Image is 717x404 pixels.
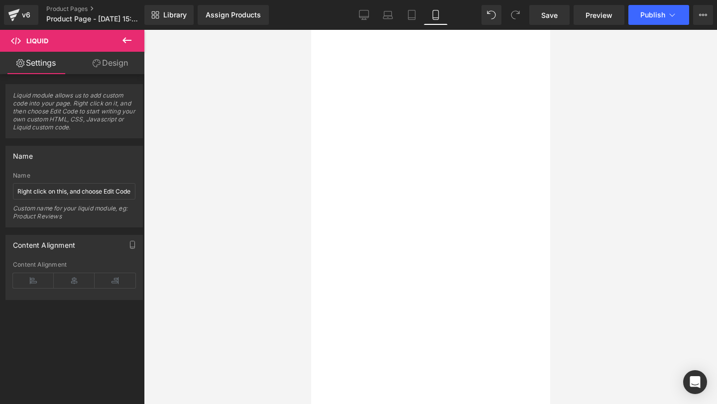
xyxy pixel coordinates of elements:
[574,5,624,25] a: Preview
[505,5,525,25] button: Redo
[352,5,376,25] a: Desktop
[541,10,558,20] span: Save
[13,146,33,160] div: Name
[628,5,689,25] button: Publish
[400,5,424,25] a: Tablet
[693,5,713,25] button: More
[376,5,400,25] a: Laptop
[683,370,707,394] div: Open Intercom Messenger
[424,5,448,25] a: Mobile
[481,5,501,25] button: Undo
[206,11,261,19] div: Assign Products
[163,10,187,19] span: Library
[13,172,135,179] div: Name
[4,5,38,25] a: v6
[640,11,665,19] span: Publish
[586,10,612,20] span: Preview
[46,5,161,13] a: Product Pages
[74,52,146,74] a: Design
[13,261,135,268] div: Content Alignment
[13,235,75,249] div: Content Alignment
[46,15,142,23] span: Product Page - [DATE] 15:33:13
[13,204,135,227] div: Custom name for your liquid module, eg: Product Reviews
[26,37,48,45] span: Liquid
[13,92,135,138] span: Liquid module allows us to add custom code into your page. Right click on it, and then choose Edi...
[144,5,194,25] a: New Library
[20,8,32,21] div: v6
